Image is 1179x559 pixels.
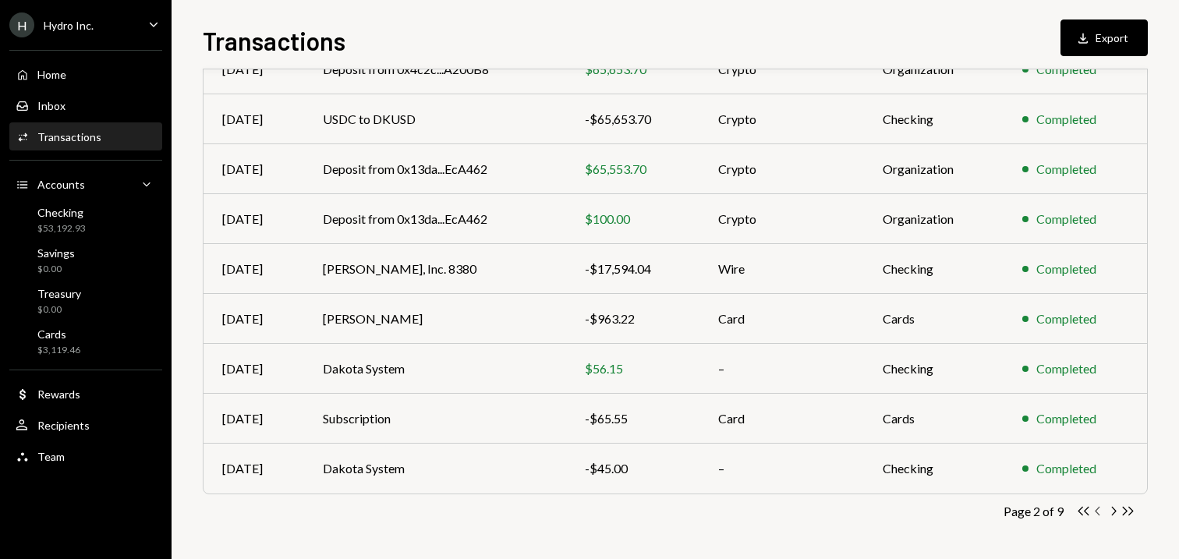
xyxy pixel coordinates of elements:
[585,310,681,328] div: -$963.22
[1036,459,1096,478] div: Completed
[1036,110,1096,129] div: Completed
[304,94,566,144] td: USDC to DKUSD
[304,44,566,94] td: Deposit from 0x4c2c...A200B8
[304,144,566,194] td: Deposit from 0x13da...EcA462
[1036,409,1096,428] div: Completed
[864,444,1004,494] td: Checking
[585,260,681,278] div: -$17,594.04
[1036,359,1096,378] div: Completed
[37,287,81,300] div: Treasury
[37,68,66,81] div: Home
[37,246,75,260] div: Savings
[585,210,681,228] div: $100.00
[37,387,80,401] div: Rewards
[9,12,34,37] div: H
[1036,160,1096,179] div: Completed
[37,327,80,341] div: Cards
[585,459,681,478] div: -$45.00
[37,130,101,143] div: Transactions
[222,459,285,478] div: [DATE]
[699,144,864,194] td: Crypto
[699,94,864,144] td: Crypto
[699,444,864,494] td: –
[864,44,1004,94] td: Organization
[37,178,85,191] div: Accounts
[9,170,162,198] a: Accounts
[222,409,285,428] div: [DATE]
[1060,19,1148,56] button: Export
[304,344,566,394] td: Dakota System
[203,25,345,56] h1: Transactions
[585,160,681,179] div: $65,553.70
[304,244,566,294] td: [PERSON_NAME], Inc. 8380
[37,419,90,432] div: Recipients
[9,411,162,439] a: Recipients
[9,60,162,88] a: Home
[37,263,75,276] div: $0.00
[222,359,285,378] div: [DATE]
[864,244,1004,294] td: Checking
[37,450,65,463] div: Team
[699,244,864,294] td: Wire
[222,260,285,278] div: [DATE]
[585,409,681,428] div: -$65.55
[864,294,1004,344] td: Cards
[304,294,566,344] td: [PERSON_NAME]
[585,359,681,378] div: $56.15
[222,210,285,228] div: [DATE]
[222,60,285,79] div: [DATE]
[699,44,864,94] td: Crypto
[585,110,681,129] div: -$65,653.70
[864,194,1004,244] td: Organization
[37,344,80,357] div: $3,119.46
[222,160,285,179] div: [DATE]
[699,294,864,344] td: Card
[9,242,162,279] a: Savings$0.00
[9,91,162,119] a: Inbox
[699,344,864,394] td: –
[222,310,285,328] div: [DATE]
[9,380,162,408] a: Rewards
[1004,504,1064,518] div: Page 2 of 9
[44,19,94,32] div: Hydro Inc.
[1036,60,1096,79] div: Completed
[37,99,65,112] div: Inbox
[304,194,566,244] td: Deposit from 0x13da...EcA462
[304,394,566,444] td: Subscription
[1036,210,1096,228] div: Completed
[864,394,1004,444] td: Cards
[1036,310,1096,328] div: Completed
[699,394,864,444] td: Card
[9,323,162,360] a: Cards$3,119.46
[9,442,162,470] a: Team
[864,94,1004,144] td: Checking
[585,60,681,79] div: $65,653.70
[864,344,1004,394] td: Checking
[9,201,162,239] a: Checking$53,192.93
[864,144,1004,194] td: Organization
[37,222,86,235] div: $53,192.93
[304,444,566,494] td: Dakota System
[37,206,86,219] div: Checking
[37,303,81,317] div: $0.00
[222,110,285,129] div: [DATE]
[699,194,864,244] td: Crypto
[1036,260,1096,278] div: Completed
[9,122,162,150] a: Transactions
[9,282,162,320] a: Treasury$0.00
